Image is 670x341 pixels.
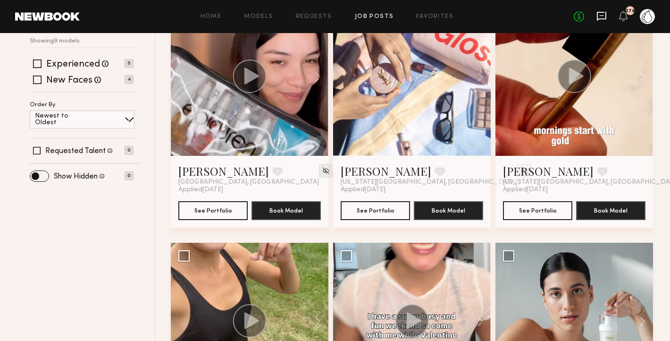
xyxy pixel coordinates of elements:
[178,179,319,186] span: [GEOGRAPHIC_DATA], [GEOGRAPHIC_DATA]
[251,206,321,214] a: Book Model
[341,186,483,194] div: Applied [DATE]
[503,201,572,220] button: See Portfolio
[251,201,321,220] button: Book Model
[30,38,80,44] p: Showing 9 models
[35,113,91,126] p: Newest to Oldest
[341,163,431,179] a: [PERSON_NAME]
[322,167,330,175] img: Unhide Model
[414,201,483,220] button: Book Model
[341,201,410,220] button: See Portfolio
[201,14,222,20] a: Home
[341,179,517,186] span: [US_STATE][GEOGRAPHIC_DATA], [GEOGRAPHIC_DATA]
[576,201,645,220] button: Book Model
[125,59,134,68] p: 5
[178,201,248,220] button: See Portfolio
[414,206,483,214] a: Book Model
[625,9,635,14] div: 278
[355,14,394,20] a: Job Posts
[178,163,269,179] a: [PERSON_NAME]
[576,206,645,214] a: Book Model
[244,14,273,20] a: Models
[30,102,56,108] p: Order By
[178,186,321,194] div: Applied [DATE]
[125,75,134,84] p: 4
[125,171,134,180] p: 0
[503,163,594,179] a: [PERSON_NAME]
[46,60,100,69] label: Experienced
[503,186,645,194] div: Applied [DATE]
[46,76,92,85] label: New Faces
[125,146,134,155] p: 0
[296,14,332,20] a: Requests
[416,14,453,20] a: Favorites
[45,147,106,155] label: Requested Talent
[54,173,98,180] label: Show Hidden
